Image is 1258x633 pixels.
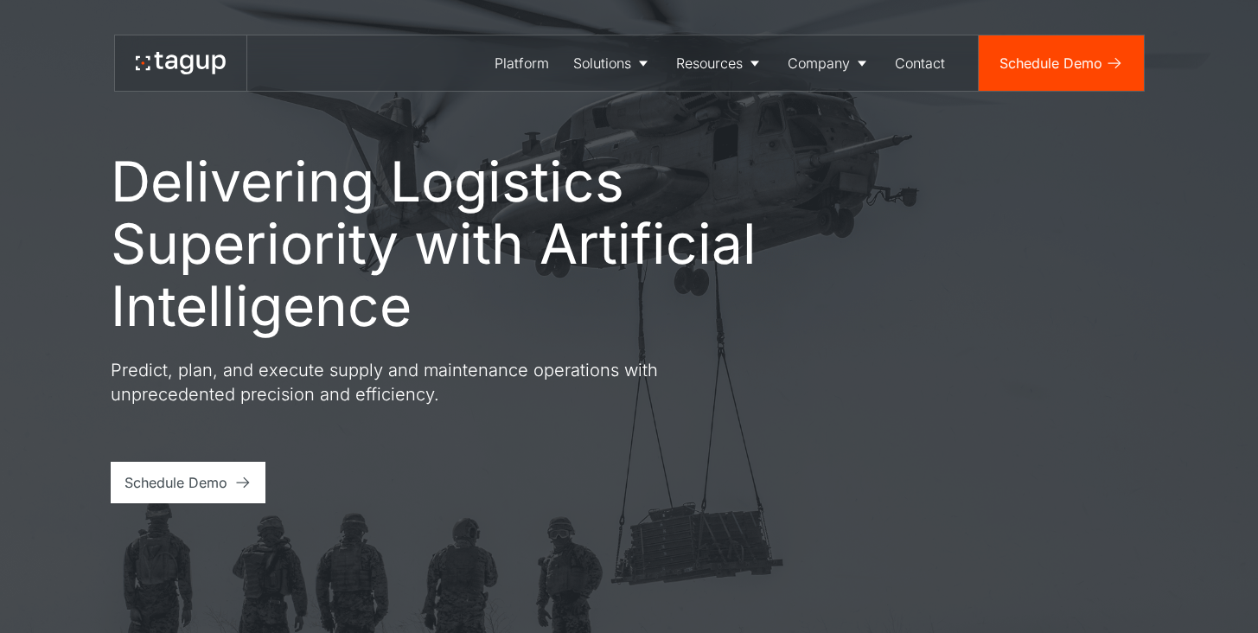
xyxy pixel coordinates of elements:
[664,35,776,91] a: Resources
[495,53,549,74] div: Platform
[788,53,850,74] div: Company
[482,35,561,91] a: Platform
[125,472,227,493] div: Schedule Demo
[561,35,664,91] a: Solutions
[776,35,883,91] a: Company
[111,358,733,406] p: Predict, plan, and execute supply and maintenance operations with unprecedented precision and eff...
[111,150,837,337] h1: Delivering Logistics Superiority with Artificial Intelligence
[999,53,1102,74] div: Schedule Demo
[573,53,631,74] div: Solutions
[111,462,265,503] a: Schedule Demo
[883,35,957,91] a: Contact
[895,53,945,74] div: Contact
[676,53,743,74] div: Resources
[979,35,1144,91] a: Schedule Demo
